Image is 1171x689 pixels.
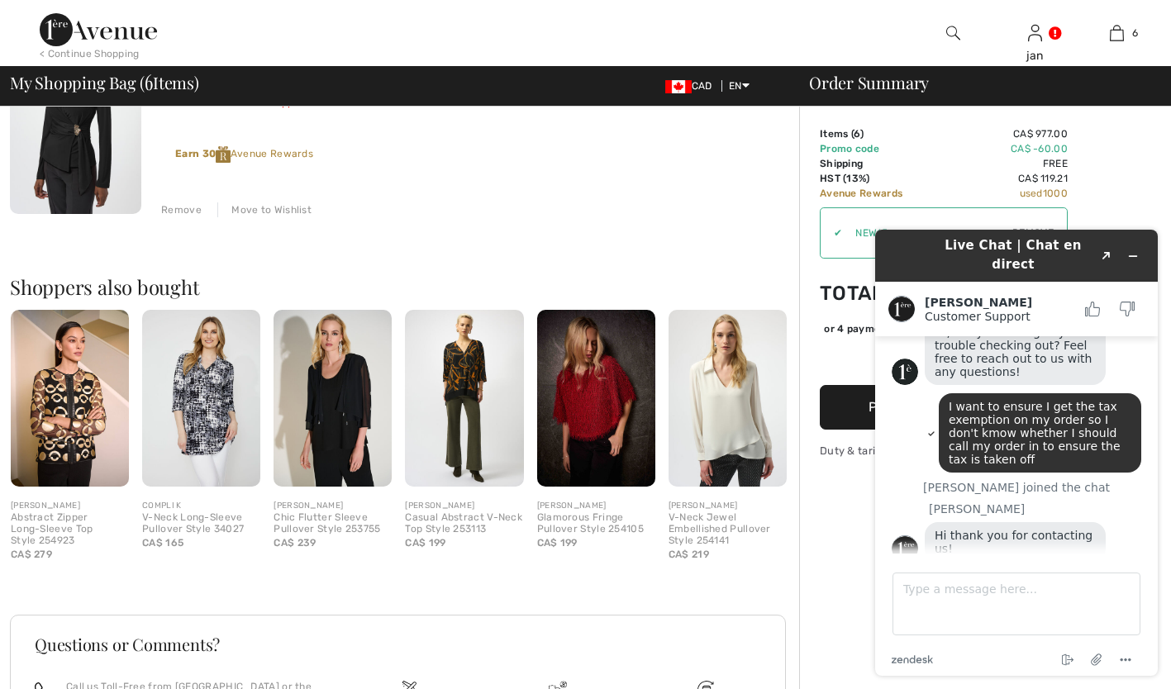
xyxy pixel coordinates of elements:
[842,208,1012,258] input: Promo code
[854,128,860,140] span: 6
[274,537,316,549] span: CA$ 239
[10,74,199,91] span: My Shopping Bag ( Items)
[405,310,523,487] img: Casual Abstract V-Neck Top Style 253113
[669,512,787,546] div: V-Neck Jewel Embellished Pullover Style 254141
[821,226,842,240] div: ✔
[921,126,1068,141] td: CA$ 977.00
[175,146,313,163] div: Avenue Rewards
[862,216,1171,689] iframe: Find more information here
[175,148,231,159] strong: Earn 30
[820,141,921,156] td: Promo code
[36,12,70,26] span: Chat
[11,500,129,512] div: [PERSON_NAME]
[665,80,692,93] img: Canadian Dollar
[11,512,129,546] div: Abstract Zipper Long-Sleeve Top Style 254923
[1028,23,1042,43] img: My Info
[216,146,231,163] img: Reward-Logo.svg
[10,17,141,213] img: Chic Wrap V-Neck Top Style 254117
[665,80,719,92] span: CAD
[405,537,445,549] span: CA$ 199
[405,512,523,535] div: Casual Abstract V-Neck Top Style 253113
[161,202,202,217] div: Remove
[820,186,921,201] td: Avenue Rewards
[1077,23,1157,43] a: 6
[820,321,1068,342] div: or 4 payments ofCA$ 259.05withSezzle Click to learn more about Sezzle
[1110,23,1124,43] img: My Bag
[995,47,1075,64] div: jan
[274,512,392,535] div: Chic Flutter Sleeve Pullover Style 253755
[10,277,799,297] h2: Shoppers also bought
[145,70,153,92] span: 6
[11,310,129,487] img: Abstract Zipper Long-Sleeve Top Style 254923
[1132,26,1138,40] span: 6
[669,549,709,560] span: CA$ 219
[40,13,157,46] img: 1ère Avenue
[1028,25,1042,40] a: Sign In
[537,500,655,512] div: [PERSON_NAME]
[946,23,960,43] img: search the website
[11,549,52,560] span: CA$ 279
[669,310,787,487] img: V-Neck Jewel Embellished Pullover Style 254141
[537,310,655,487] img: Glamorous Fringe Pullover Style 254105
[537,512,655,535] div: Glamorous Fringe Pullover Style 254105
[921,141,1068,156] td: CA$ -60.00
[824,321,1068,336] div: or 4 payments of with
[820,385,1068,430] button: Proceed to Payment
[921,156,1068,171] td: Free
[921,186,1068,201] td: used
[142,310,260,487] img: V-Neck Long-Sleeve Pullover Style 34027
[217,202,312,217] div: Move to Wishlist
[40,46,140,61] div: < Continue Shopping
[820,156,921,171] td: Shipping
[35,636,761,653] h3: Questions or Comments?
[921,171,1068,186] td: CA$ 119.21
[820,171,921,186] td: HST (13%)
[789,74,1161,91] div: Order Summary
[274,500,392,512] div: [PERSON_NAME]
[820,126,921,141] td: Items ( )
[405,500,523,512] div: [PERSON_NAME]
[142,512,260,535] div: V-Neck Long-Sleeve Pullover Style 34027
[820,342,1068,379] iframe: PayPal-paypal
[729,80,750,92] span: EN
[142,500,260,512] div: COMPLI K
[820,443,1068,459] div: Duty & tariff-free | Uninterrupted shipping
[142,537,183,549] span: CA$ 165
[274,310,392,487] img: Chic Flutter Sleeve Pullover Style 253755
[669,500,787,512] div: [PERSON_NAME]
[820,265,921,321] td: Total
[1043,188,1068,199] span: 1000
[537,537,578,549] span: CA$ 199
